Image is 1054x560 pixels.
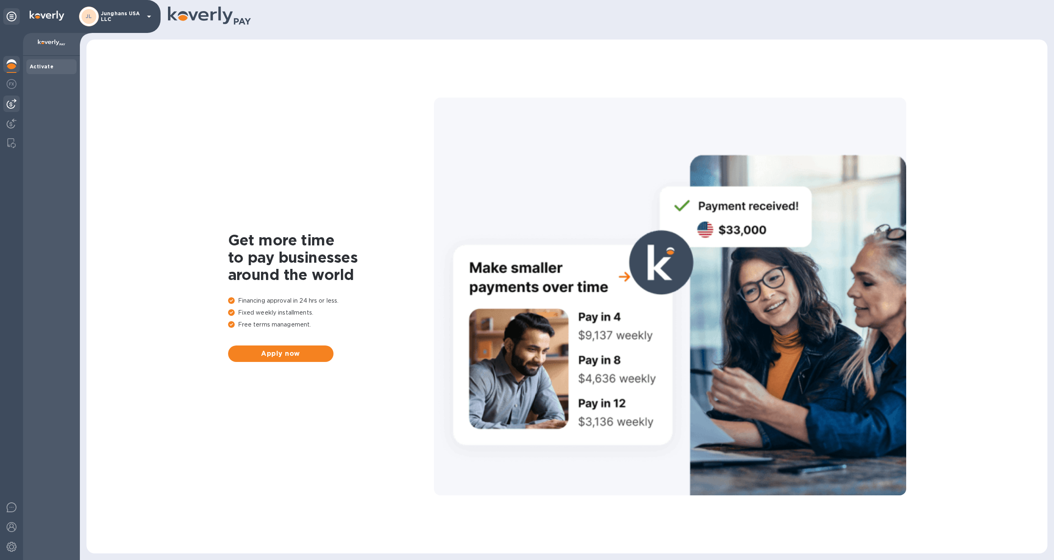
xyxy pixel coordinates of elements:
[228,345,333,362] button: Apply now
[235,349,327,359] span: Apply now
[228,320,434,329] p: Free terms management.
[7,79,16,89] img: Foreign exchange
[30,11,64,21] img: Logo
[86,13,92,19] b: JL
[228,231,434,283] h1: Get more time to pay businesses around the world
[30,63,54,70] b: Activate
[228,296,434,305] p: Financing approval in 24 hrs or less.
[3,8,20,25] div: Unpin categories
[228,308,434,317] p: Fixed weekly installments.
[101,11,142,22] p: Junghans USA LLC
